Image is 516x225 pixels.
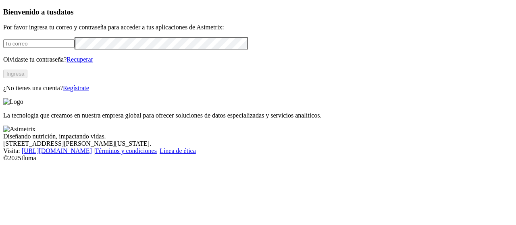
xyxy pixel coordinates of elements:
[95,147,157,154] a: Términos y condiciones
[3,56,513,63] p: Olvidaste tu contraseña?
[3,112,513,119] p: La tecnología que creamos en nuestra empresa global para ofrecer soluciones de datos especializad...
[67,56,93,63] a: Recuperar
[3,24,513,31] p: Por favor ingresa tu correo y contraseña para acceder a tus aplicaciones de Asimetrix:
[3,126,35,133] img: Asimetrix
[160,147,196,154] a: Línea de ética
[3,140,513,147] div: [STREET_ADDRESS][PERSON_NAME][US_STATE].
[56,8,74,16] span: datos
[3,85,513,92] p: ¿No tienes una cuenta?
[3,98,23,105] img: Logo
[63,85,89,91] a: Regístrate
[3,155,513,162] div: © 2025 Iluma
[3,70,27,78] button: Ingresa
[3,133,513,140] div: Diseñando nutrición, impactando vidas.
[3,8,513,17] h3: Bienvenido a tus
[3,39,75,48] input: Tu correo
[22,147,92,154] a: [URL][DOMAIN_NAME]
[3,147,513,155] div: Visita : | |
